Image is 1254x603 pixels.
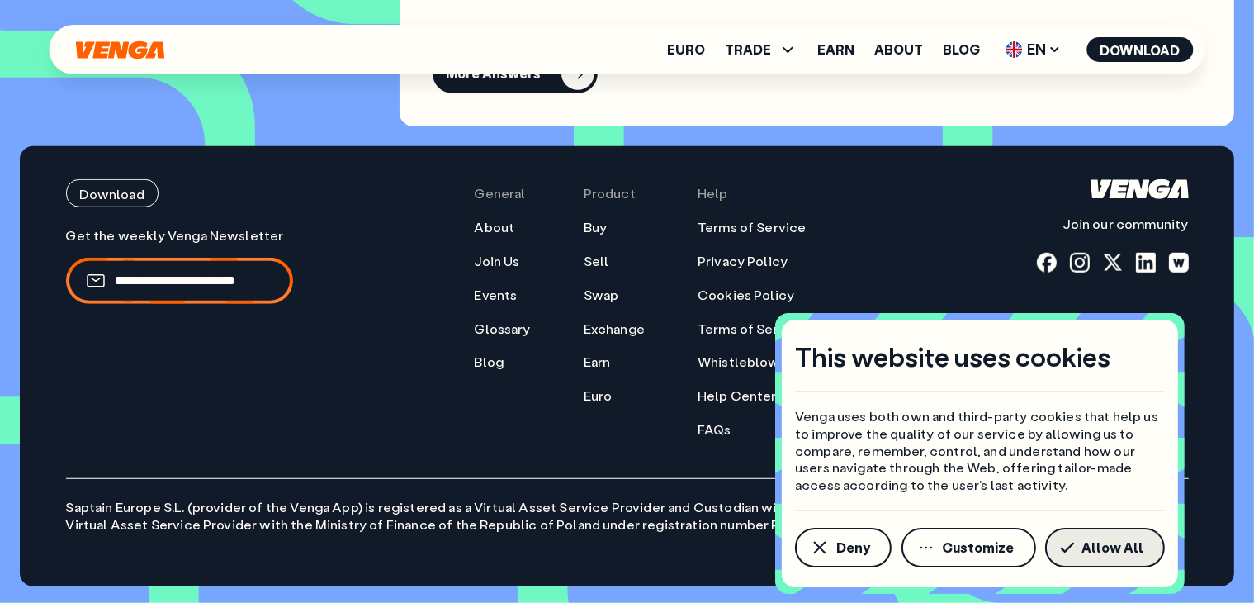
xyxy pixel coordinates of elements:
button: Deny [795,528,892,567]
a: Swap [584,287,619,304]
h4: This website uses cookies [795,339,1110,374]
a: Download [66,179,293,207]
svg: Home [1091,179,1189,199]
a: Buy [584,219,607,236]
button: Download [66,179,159,207]
a: warpcast [1169,253,1189,273]
a: Sell [584,253,609,270]
p: Venga uses both own and third-party cookies that help us to improve the quality of our service by... [795,408,1165,494]
a: Events [474,287,517,304]
a: Glossary [474,320,530,338]
a: Euro [584,387,613,405]
span: TRADE [726,43,772,56]
a: Whistleblowing Channel [698,354,855,371]
a: Blog [474,354,504,371]
p: Get the weekly Venga Newsletter [66,227,293,245]
img: flag-uk [1006,41,1023,58]
a: Earn [818,43,855,56]
a: About [875,43,924,56]
span: Deny [836,541,870,554]
span: TRADE [726,40,798,59]
a: About [474,219,514,236]
button: Allow All [1045,528,1165,567]
span: Help [698,185,728,202]
a: linkedin [1136,253,1156,273]
span: Allow All [1081,541,1143,554]
span: Product [584,185,636,202]
svg: Home [74,40,167,59]
a: Exchange [584,320,645,338]
a: Terms of Service (Earn) [698,320,845,338]
a: Euro [668,43,706,56]
span: Customize [943,541,1015,554]
button: Customize [901,528,1036,567]
a: Join Us [474,253,519,270]
button: Download [1087,37,1194,62]
p: Join our community [1037,216,1189,233]
a: x [1103,253,1123,273]
a: fb [1037,253,1057,273]
p: Saptain Europe S.L. (provider of the Venga App) is registered as a Virtual Asset Service Provider... [66,478,1189,534]
span: General [474,185,525,202]
span: EN [1001,36,1067,63]
a: Privacy Policy [698,253,788,270]
a: Cookies Policy [698,287,794,304]
a: Blog [944,43,981,56]
a: FAQs [698,421,731,439]
a: Terms of Service [698,219,807,236]
a: Earn [584,354,611,371]
a: Help Center [698,387,777,405]
a: instagram [1070,253,1090,273]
